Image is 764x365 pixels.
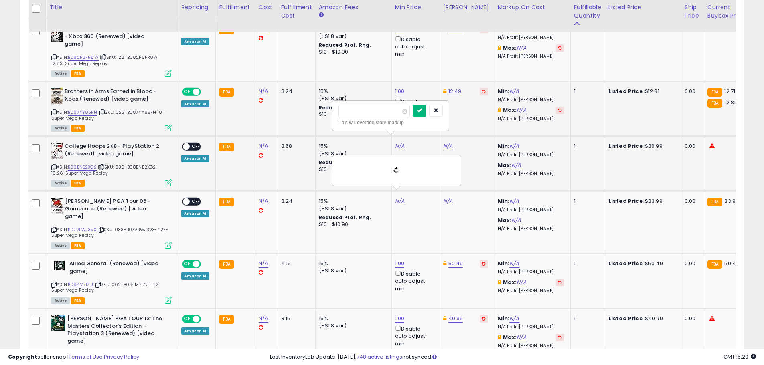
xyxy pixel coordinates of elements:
[51,315,65,331] img: 51r6RkHZhYL._SL40_.jpg
[498,142,510,150] b: Min:
[259,260,268,268] a: N/A
[685,3,701,20] div: Ship Price
[685,198,698,205] div: 0.00
[319,49,385,56] div: $10 - $10.90
[181,38,209,45] div: Amazon AI
[8,353,37,361] strong: Copyright
[67,315,165,347] b: [PERSON_NAME] PGA TOUR 13: The Masters Collector's Edition - Playstation 3 (Renewed) [video game]
[443,3,491,12] div: [PERSON_NAME]
[219,88,234,97] small: FBA
[395,35,434,58] div: Disable auto adjust min
[498,324,564,330] p: N/A Profit [PERSON_NAME]
[51,198,172,248] div: ASIN:
[190,143,203,150] span: OFF
[685,88,698,95] div: 0.00
[51,164,158,176] span: | SKU: 030-B08BNB2XG2-10.26-Super Mega Replay
[319,104,371,111] b: Reduced Prof. Rng.
[219,198,234,206] small: FBA
[319,150,385,157] div: (+$1.8 var)
[509,142,519,150] a: N/A
[707,260,722,269] small: FBA
[517,333,526,341] a: N/A
[200,89,213,95] span: OFF
[68,54,99,61] a: B082P6FR8W
[395,269,434,292] div: Disable auto adjust min
[503,44,517,52] b: Max:
[724,99,736,106] span: 12.81
[574,88,599,95] div: 1
[498,216,512,224] b: Max:
[517,106,526,114] a: N/A
[51,143,172,186] div: ASIN:
[608,87,645,95] b: Listed Price:
[181,272,209,280] div: Amazon AI
[338,119,443,127] div: This will override store markup
[574,315,599,322] div: 1
[200,316,213,323] span: OFF
[509,87,519,95] a: N/A
[319,42,371,48] b: Reduced Prof. Rng.
[65,88,162,105] b: Brothers in Arms Earned in Blood - Xbox (Renewed) [video game]
[498,25,510,33] b: Min:
[319,33,385,40] div: (+$1.8 var)
[498,54,564,59] p: N/A Profit [PERSON_NAME]
[259,315,268,323] a: N/A
[319,111,385,118] div: $10 - $10.90
[281,3,312,20] div: Fulfillment Cost
[319,260,385,267] div: 15%
[395,142,405,150] a: N/A
[181,327,209,335] div: Amazon AI
[51,260,172,303] div: ASIN:
[395,315,405,323] a: 1.00
[71,242,85,249] span: FBA
[49,3,174,12] div: Title
[498,3,567,12] div: Markup on Cost
[319,198,385,205] div: 15%
[219,315,234,324] small: FBA
[281,198,309,205] div: 3.24
[498,315,510,322] b: Min:
[51,180,70,187] span: All listings currently available for purchase on Amazon
[65,198,162,222] b: [PERSON_NAME] PGA Tour 06 - Gamecube (Renewed) [video game]
[707,99,722,108] small: FBA
[51,26,172,76] div: ASIN:
[51,281,161,293] span: | SKU: 062-B084M7171J-11.12-Super Mega Replay
[498,35,564,40] p: N/A Profit [PERSON_NAME]
[219,3,251,12] div: Fulfillment
[608,142,645,150] b: Listed Price:
[319,95,385,102] div: (+$1.8 var)
[319,315,385,322] div: 15%
[608,198,675,205] div: $33.99
[443,142,453,150] a: N/A
[190,198,203,205] span: OFF
[395,197,405,205] a: N/A
[448,315,463,323] a: 40.99
[608,25,645,33] b: Listed Price:
[319,88,385,95] div: 15%
[51,125,70,132] span: All listings currently available for purchase on Amazon
[51,198,63,214] img: 51wHHg4ldwL._SL40_.jpg
[68,226,96,233] a: B07VBWJ3VX
[319,267,385,274] div: (+$1.8 var)
[498,226,564,232] p: N/A Profit [PERSON_NAME]
[707,3,749,20] div: Current Buybox Price
[608,197,645,205] b: Listed Price:
[319,12,324,19] small: Amazon Fees.
[259,3,274,12] div: Cost
[281,315,309,322] div: 3.15
[69,260,167,277] b: Allied General (Renewed) [video game]
[443,89,446,94] i: This overrides the store level Dynamic Max Price for this listing
[498,207,564,213] p: N/A Profit [PERSON_NAME]
[51,26,63,42] img: 516YwM13sbL._SL40_.jpg
[8,353,139,361] div: seller snap | |
[319,3,388,12] div: Amazon Fees
[511,216,521,224] a: N/A
[498,260,510,267] b: Min:
[259,142,268,150] a: N/A
[498,197,510,205] b: Min:
[68,281,93,288] a: B084M7171J
[724,87,735,95] span: 12.71
[181,3,212,12] div: Repricing
[68,109,97,116] a: B087YY85FH
[724,197,739,205] span: 33.99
